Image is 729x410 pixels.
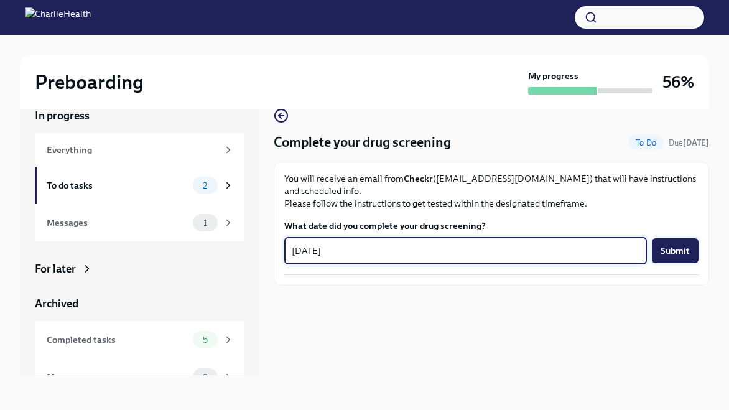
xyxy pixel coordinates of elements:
a: For later [35,261,244,276]
label: What date did you complete your drug screening? [284,220,699,232]
strong: [DATE] [683,138,709,147]
a: Completed tasks5 [35,321,244,358]
div: To do tasks [47,179,188,192]
a: Archived [35,296,244,311]
div: Everything [47,143,218,157]
a: To do tasks2 [35,167,244,204]
a: Messages0 [35,358,244,396]
strong: Checkr [404,173,433,184]
span: 1 [196,218,215,228]
span: September 17th, 2025 09:00 [669,137,709,149]
textarea: [DATE] [292,243,639,258]
h2: Preboarding [35,70,144,95]
a: Everything [35,133,244,167]
a: In progress [35,108,244,123]
h4: Complete your drug screening [274,133,451,152]
span: 5 [195,335,215,345]
span: 0 [195,373,216,382]
img: CharlieHealth [25,7,91,27]
div: For later [35,261,76,276]
span: To Do [628,138,664,147]
span: 2 [195,181,215,190]
span: Submit [661,245,690,257]
p: You will receive an email from ([EMAIL_ADDRESS][DOMAIN_NAME]) that will have instructions and sch... [284,172,699,210]
span: Due [669,138,709,147]
button: Submit [652,238,699,263]
div: Messages [47,370,188,384]
div: Messages [47,216,188,230]
strong: My progress [528,70,578,82]
h3: 56% [662,71,694,93]
div: Completed tasks [47,333,188,347]
a: Messages1 [35,204,244,241]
